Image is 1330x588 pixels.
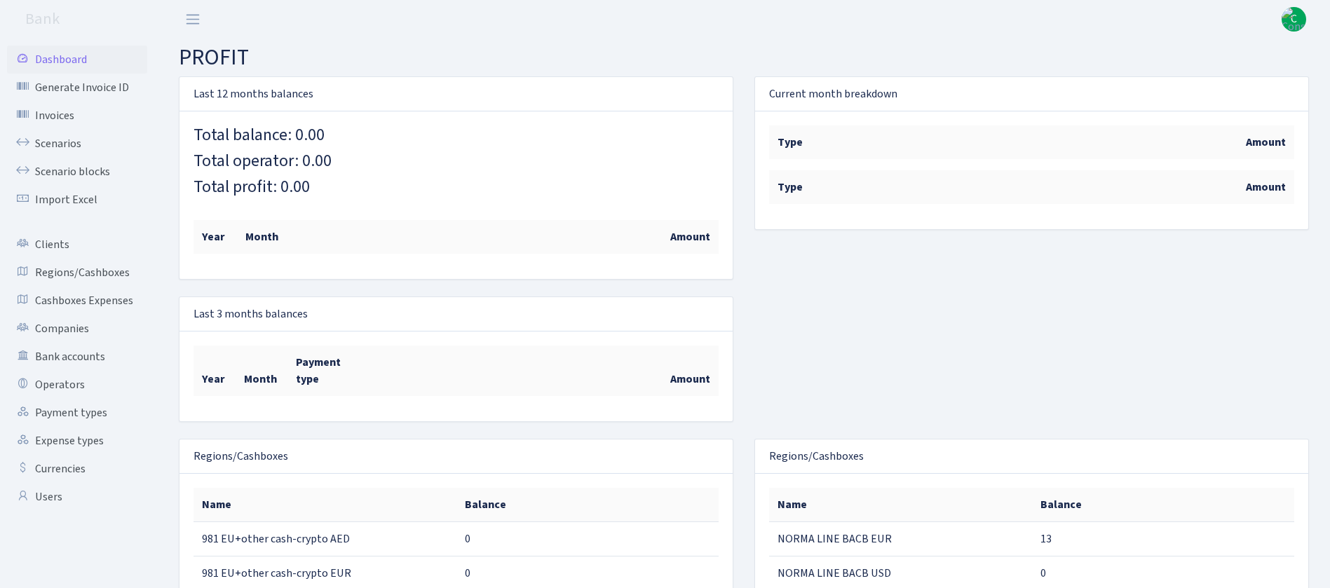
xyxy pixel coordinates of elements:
[7,74,147,102] a: Generate Invoice ID
[7,46,147,74] a: Dashboard
[290,220,719,254] th: Amount
[7,427,147,455] a: Expense types
[1032,125,1295,159] th: Amount
[1032,170,1295,204] th: Amount
[194,521,456,556] td: 981 EU+other cash-crypto AED
[769,488,1032,522] th: Name
[7,231,147,259] a: Clients
[7,315,147,343] a: Companies
[7,455,147,483] a: Currencies
[1032,521,1295,556] td: 13
[456,521,719,556] td: 0
[7,130,147,158] a: Scenarios
[287,346,351,396] th: Payment type
[7,186,147,214] a: Import Excel
[194,220,237,254] th: Year
[179,77,733,111] div: Last 12 months balances
[1282,7,1306,32] img: Consultant
[7,102,147,130] a: Invoices
[175,8,210,31] button: Toggle navigation
[7,483,147,511] a: Users
[7,399,147,427] a: Payment types
[769,170,1032,204] th: Type
[1282,7,1306,32] a: C
[755,77,1308,111] div: Current month breakdown
[7,158,147,186] a: Scenario blocks
[769,521,1032,556] td: NORMA LINE BACB EUR
[769,125,1032,159] th: Type
[7,343,147,371] a: Bank accounts
[236,346,287,396] th: Month
[194,346,236,396] th: Year
[194,125,719,146] h4: Total balance: 0.00
[194,177,719,198] h4: Total profit: 0.00
[7,287,147,315] a: Cashboxes Expenses
[237,220,290,254] th: Month
[179,41,249,74] span: PROFIT
[7,371,147,399] a: Operators
[194,488,456,522] th: Name
[194,151,719,172] h4: Total operator: 0.00
[179,297,733,331] div: Last 3 months balances
[351,346,719,396] th: Amount
[7,259,147,287] a: Regions/Cashboxes
[179,439,733,474] div: Regions/Cashboxes
[1032,488,1295,522] th: Balance
[456,488,719,522] th: Balance
[755,439,1308,474] div: Regions/Cashboxes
